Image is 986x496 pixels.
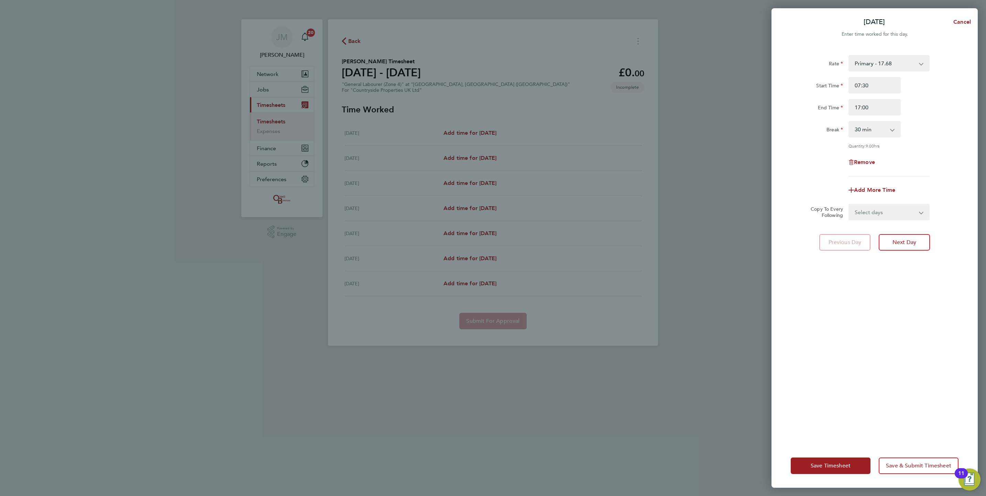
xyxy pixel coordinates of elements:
span: 9.00 [866,143,874,148]
button: Next Day [879,234,930,251]
div: Enter time worked for this day. [771,30,978,38]
button: Save Timesheet [791,458,870,474]
div: 11 [958,473,964,482]
button: Remove [848,159,875,165]
button: Cancel [942,15,978,29]
button: Open Resource Center, 11 new notifications [958,469,980,491]
div: Quantity: hrs [848,143,930,148]
span: Save Timesheet [811,462,851,469]
button: Add More Time [848,187,895,193]
label: Break [826,126,843,135]
p: [DATE] [864,17,885,27]
label: Copy To Every Following [805,206,843,218]
span: Next Day [892,239,916,246]
span: Remove [854,159,875,165]
button: Save & Submit Timesheet [879,458,958,474]
label: End Time [818,104,843,113]
label: Rate [829,60,843,69]
label: Start Time [816,82,843,91]
span: Cancel [951,19,971,25]
input: E.g. 18:00 [848,99,901,115]
input: E.g. 08:00 [848,77,901,93]
span: Save & Submit Timesheet [886,462,951,469]
span: Add More Time [854,187,895,193]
